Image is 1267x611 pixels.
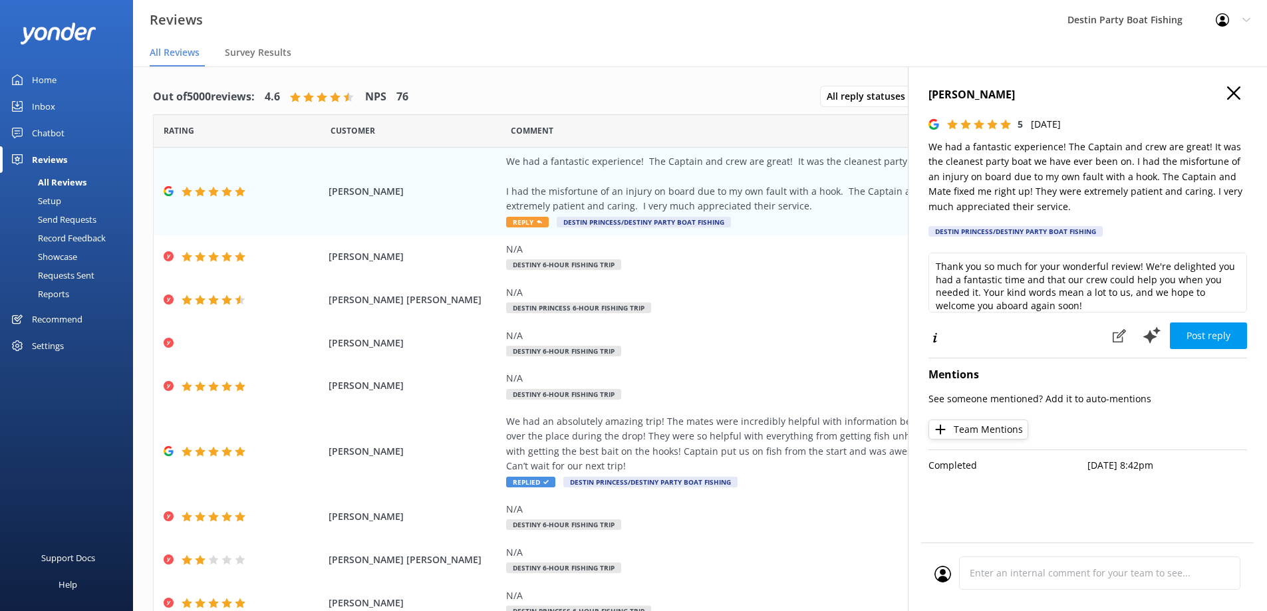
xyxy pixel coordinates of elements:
[8,229,133,247] a: Record Feedback
[41,545,95,571] div: Support Docs
[1088,458,1248,473] p: [DATE] 8:42pm
[928,366,1247,384] h4: Mentions
[506,414,1111,474] div: We had an absolutely amazing trip! The mates were incredibly helpful with information before we s...
[928,392,1247,406] p: See someone mentioned? Add it to auto-mentions
[225,46,291,59] span: Survey Results
[506,346,621,356] span: Destiny 6-Hour Fishing Trip
[329,249,500,264] span: [PERSON_NAME]
[928,253,1247,312] textarea: Thank you so much for your wonderful review! We're delighted you had a fantastic time and that ou...
[934,566,951,582] img: user_profile.svg
[928,420,1028,439] button: Team Mentions
[32,120,65,146] div: Chatbot
[8,210,96,229] div: Send Requests
[928,86,1247,104] h4: [PERSON_NAME]
[506,285,1111,300] div: N/A
[329,336,500,350] span: [PERSON_NAME]
[32,93,55,120] div: Inbox
[506,502,1111,517] div: N/A
[32,306,82,332] div: Recommend
[511,124,553,137] span: Question
[8,266,94,285] div: Requests Sent
[8,191,61,210] div: Setup
[8,247,77,266] div: Showcase
[8,285,69,303] div: Reports
[506,242,1111,257] div: N/A
[928,140,1247,214] p: We had a fantastic experience! The Captain and crew are great! It was the cleanest party boat we ...
[329,293,500,307] span: [PERSON_NAME] [PERSON_NAME]
[928,226,1103,237] div: Destin Princess/Destiny Party Boat Fishing
[1170,322,1247,349] button: Post reply
[506,154,1111,214] div: We had a fantastic experience! The Captain and crew are great! It was the cleanest party boat we ...
[32,66,57,93] div: Home
[20,23,96,45] img: yonder-white-logo.png
[8,173,86,191] div: All Reviews
[8,266,133,285] a: Requests Sent
[1227,86,1240,101] button: Close
[506,303,651,313] span: Destin Princess 6-Hour Fishing Trip
[506,371,1111,386] div: N/A
[8,173,133,191] a: All Reviews
[329,378,500,393] span: [PERSON_NAME]
[506,588,1111,603] div: N/A
[8,247,133,266] a: Showcase
[329,444,500,459] span: [PERSON_NAME]
[506,259,621,270] span: Destiny 6-Hour Fishing Trip
[506,477,555,487] span: Replied
[331,124,375,137] span: Date
[265,88,280,106] h4: 4.6
[396,88,408,106] h4: 76
[928,458,1088,473] p: Completed
[32,146,67,173] div: Reviews
[506,389,621,400] span: Destiny 6-Hour Fishing Trip
[827,89,913,104] span: All reply statuses
[506,545,1111,560] div: N/A
[150,46,200,59] span: All Reviews
[506,519,621,530] span: Destiny 6-Hour Fishing Trip
[1031,117,1061,132] p: [DATE]
[153,88,255,106] h4: Out of 5000 reviews:
[8,210,133,229] a: Send Requests
[329,184,500,199] span: [PERSON_NAME]
[150,9,203,31] h3: Reviews
[365,88,386,106] h4: NPS
[329,552,500,567] span: [PERSON_NAME] [PERSON_NAME]
[557,217,731,227] span: Destin Princess/Destiny Party Boat Fishing
[8,229,106,247] div: Record Feedback
[59,571,77,598] div: Help
[329,596,500,610] span: [PERSON_NAME]
[164,124,194,137] span: Date
[8,285,133,303] a: Reports
[506,217,549,227] span: Reply
[8,191,133,210] a: Setup
[506,328,1111,343] div: N/A
[1018,118,1023,130] span: 5
[563,477,738,487] span: Destin Princess/Destiny Party Boat Fishing
[506,562,621,573] span: Destiny 6-Hour Fishing Trip
[32,332,64,359] div: Settings
[329,509,500,524] span: [PERSON_NAME]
